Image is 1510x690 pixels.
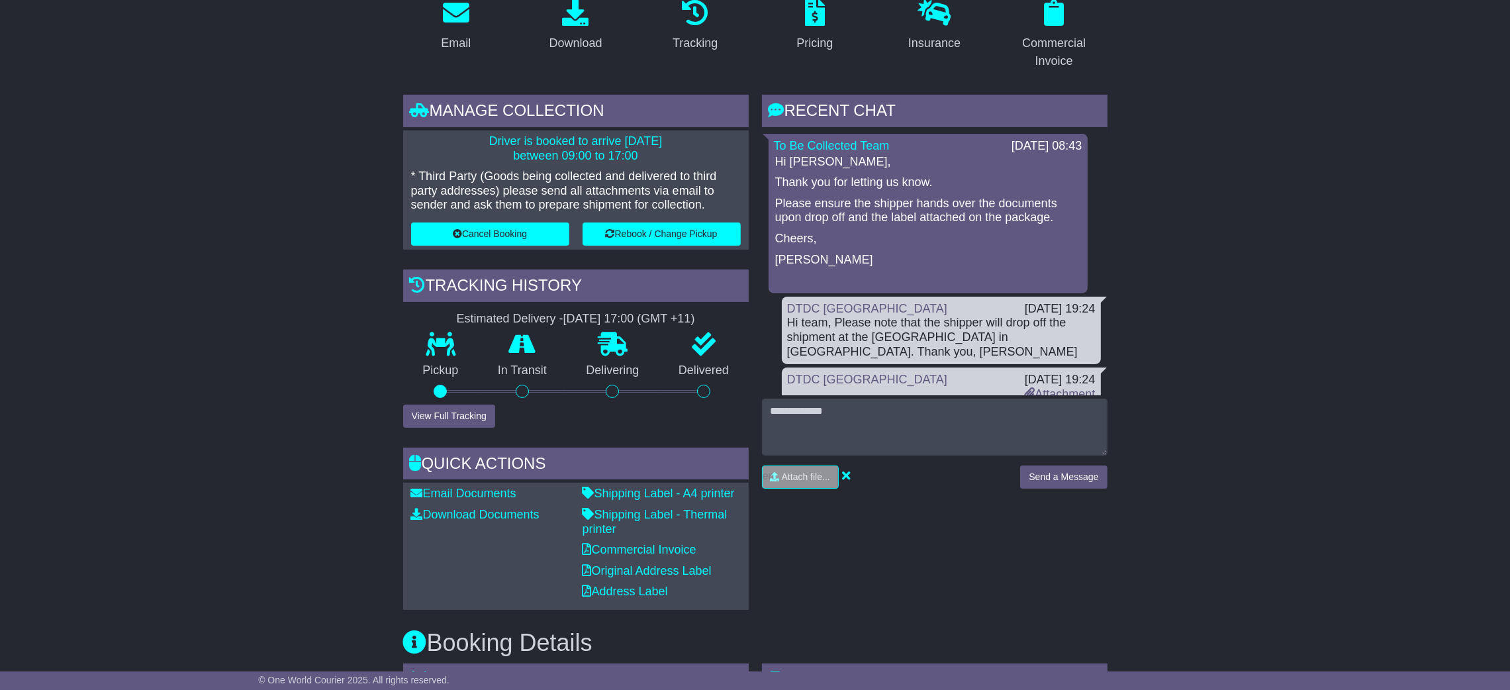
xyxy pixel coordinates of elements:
[673,34,718,52] div: Tracking
[403,95,749,130] div: Manage collection
[411,170,741,213] p: * Third Party (Goods being collected and delivered to third party addresses) please send all atta...
[583,585,668,598] a: Address Label
[403,405,495,428] button: View Full Tracking
[1010,34,1099,70] div: Commercial Invoice
[1012,139,1082,154] div: [DATE] 08:43
[441,34,471,52] div: Email
[403,270,749,305] div: Tracking history
[549,34,602,52] div: Download
[583,543,696,556] a: Commercial Invoice
[1020,466,1107,489] button: Send a Message
[775,197,1081,225] p: Please ensure the shipper hands over the documents upon drop off and the label attached on the pa...
[403,630,1108,656] h3: Booking Details
[403,312,749,326] div: Estimated Delivery -
[411,134,741,163] p: Driver is booked to arrive [DATE] between 09:00 to 17:00
[775,232,1081,246] p: Cheers,
[411,222,569,246] button: Cancel Booking
[796,34,833,52] div: Pricing
[787,373,947,386] a: DTDC [GEOGRAPHIC_DATA]
[787,316,1096,359] div: Hi team, Please note that the shipper will drop off the shipment at the [GEOGRAPHIC_DATA] in [GEO...
[787,302,947,315] a: DTDC [GEOGRAPHIC_DATA]
[411,487,516,500] a: Email Documents
[411,508,540,521] a: Download Documents
[1024,387,1095,401] a: Attachment
[762,95,1108,130] div: RECENT CHAT
[583,487,735,500] a: Shipping Label - A4 printer
[1025,302,1096,317] div: [DATE] 19:24
[659,364,749,378] p: Delivered
[258,675,449,685] span: © One World Courier 2025. All rights reserved.
[583,222,741,246] button: Rebook / Change Pickup
[775,253,1081,268] p: [PERSON_NAME]
[403,364,479,378] p: Pickup
[583,564,712,577] a: Original Address Label
[775,155,1081,170] p: Hi [PERSON_NAME],
[1024,373,1095,387] div: [DATE] 19:24
[403,448,749,483] div: Quick Actions
[583,508,728,536] a: Shipping Label - Thermal printer
[563,312,695,326] div: [DATE] 17:00 (GMT +11)
[478,364,567,378] p: In Transit
[567,364,659,378] p: Delivering
[908,34,961,52] div: Insurance
[774,139,890,152] a: To Be Collected Team
[775,175,1081,190] p: Thank you for letting us know.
